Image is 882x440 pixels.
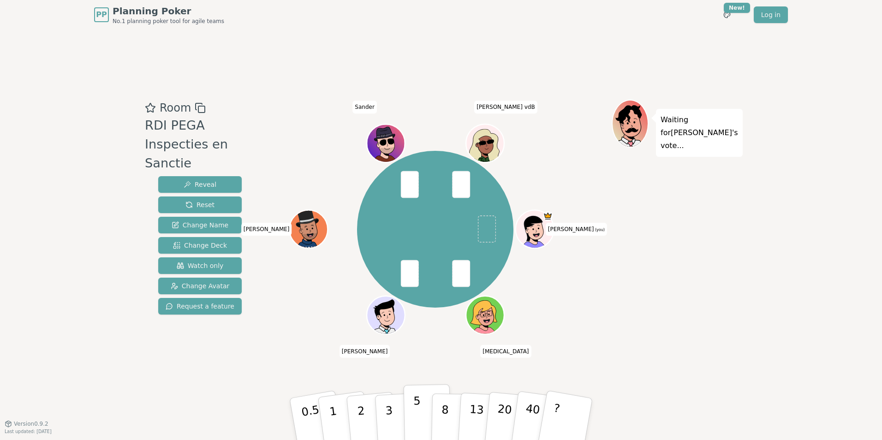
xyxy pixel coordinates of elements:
span: (you) [594,228,605,232]
span: Change Avatar [171,281,230,291]
button: Click to change your avatar [517,211,553,247]
span: Click to change your name [352,101,377,113]
button: Reset [158,196,242,213]
span: Change Deck [173,241,227,250]
button: New! [719,6,735,23]
span: Click to change your name [546,223,607,236]
a: PPPlanning PokerNo.1 planning poker tool for agile teams [94,5,224,25]
span: Click to change your name [474,101,537,113]
span: Room [160,100,191,116]
span: Click to change your name [340,345,390,358]
span: PP [96,9,107,20]
span: Reset [185,200,215,209]
p: Waiting for [PERSON_NAME] 's vote... [661,113,738,152]
button: Add as favourite [145,100,156,116]
span: Reveal [184,180,216,189]
a: Log in [754,6,788,23]
span: Planning Poker [113,5,224,18]
button: Watch only [158,257,242,274]
button: Version0.9.2 [5,420,48,428]
span: Request a feature [166,302,234,311]
span: Change Name [172,220,228,230]
button: Change Avatar [158,278,242,294]
button: Reveal [158,176,242,193]
button: Request a feature [158,298,242,315]
div: RDI PEGA Inspecties en Sanctie [145,116,259,172]
span: Click to change your name [241,223,292,236]
button: Change Name [158,217,242,233]
button: Change Deck [158,237,242,254]
span: Last updated: [DATE] [5,429,52,434]
span: Click to change your name [480,345,531,358]
span: Roel is the host [543,211,553,221]
div: New! [724,3,750,13]
span: Watch only [177,261,224,270]
span: No.1 planning poker tool for agile teams [113,18,224,25]
span: Version 0.9.2 [14,420,48,428]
